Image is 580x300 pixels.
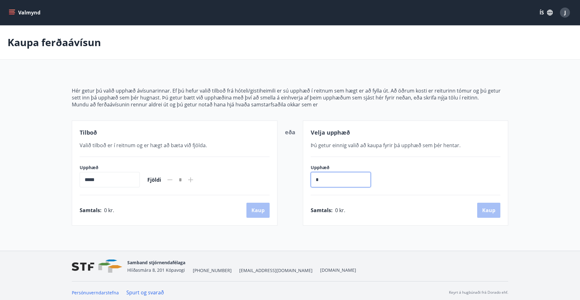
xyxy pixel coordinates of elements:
span: eða [285,128,295,136]
span: Samtals : [311,207,333,214]
button: J [557,5,572,20]
span: Velja upphæð [311,129,350,136]
span: Samtals : [80,207,102,214]
label: Upphæð [80,164,140,171]
p: Hér getur þú valið upphæð ávísunarinnar. Ef þú hefur valið tilboð frá hóteli/gistiheimili er sú u... [72,87,508,101]
span: 0 kr. [104,207,114,214]
span: 0 kr. [335,207,345,214]
p: Mundu að ferðaávísunin rennur aldrei út og þú getur notað hana hjá hvaða samstarfsaðila okkar sem er [72,101,508,108]
span: Þú getur einnig valið að kaupa fyrir þá upphæð sem þér hentar. [311,142,461,149]
span: Samband stjórnendafélaga [127,260,185,265]
a: Persónuverndarstefna [72,290,119,296]
button: ÍS [536,7,556,18]
label: Upphæð [311,164,377,171]
span: [PHONE_NUMBER] [193,267,232,274]
img: vjCaq2fThgY3EUYqSgpjEiBg6WP39ov69hlhuPVN.png [72,260,122,273]
span: Hlíðasmára 8, 201 Kópavogi [127,267,185,273]
span: [EMAIL_ADDRESS][DOMAIN_NAME] [239,267,313,274]
a: Spurt og svarað [126,289,164,296]
span: Fjöldi [147,176,161,183]
button: menu [8,7,43,18]
span: J [564,9,566,16]
p: Kaupa ferðaávísun [8,35,101,49]
a: [DOMAIN_NAME] [320,267,356,273]
span: Valið tilboð er í reitnum og er hægt að bæta við fjölda. [80,142,207,149]
p: Keyrt á hugbúnaði frá Dorado ehf. [449,290,508,295]
span: Tilboð [80,129,97,136]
